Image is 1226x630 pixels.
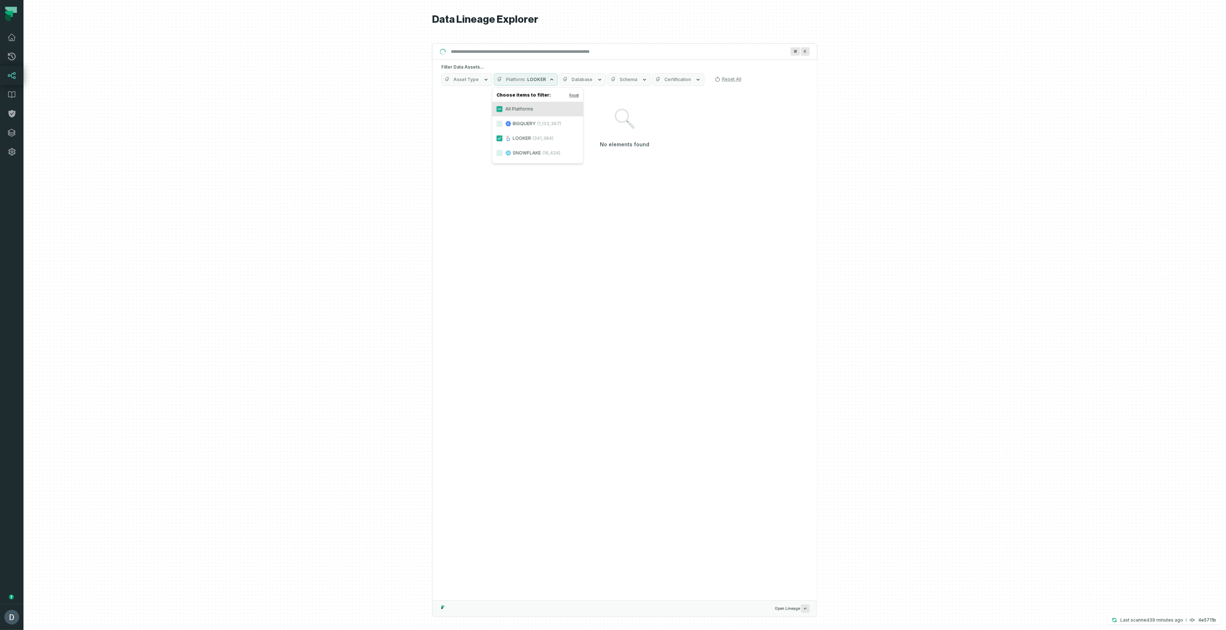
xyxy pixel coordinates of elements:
button: Schema [607,73,651,86]
span: (16,424) [543,150,561,156]
label: SNOWFLAKE [492,146,583,160]
img: avatar of Daniel Lahyani [4,610,19,624]
span: Press ⌘ + K to focus the search bar [791,47,800,56]
button: All Platforms [497,106,503,112]
span: (1,133,367) [537,121,561,127]
h1: Data Lineage Explorer [432,13,817,26]
span: Asset Type [453,77,479,83]
span: (341,384) [533,135,554,141]
span: Press ↵ to add a new Data Asset to the graph [801,604,810,613]
button: Last scanned[DATE] 12:21:13 PM4e5711b [1107,616,1220,624]
button: PlatformLOOKER [494,73,558,86]
button: BIGQUERY(1,133,367) [497,121,503,127]
button: Certification [652,73,704,86]
span: LOOKER [527,77,546,83]
h4: 4e5711b [1198,618,1216,622]
button: SNOWFLAKE(16,424) [497,150,503,156]
h4: Choose items to filter: [492,91,583,102]
span: Open Lineage [775,604,810,613]
button: LOOKER(341,384) [497,135,503,141]
span: Schema [620,77,637,83]
h5: Filter Data Assets... [441,64,808,70]
span: Certification [664,77,691,83]
span: Platform [506,77,526,83]
relative-time: Sep 25, 2025, 12:21 PM GMT+3 [1149,617,1183,623]
label: BIGQUERY [492,116,583,131]
div: Tooltip anchor [8,594,15,600]
button: Database [559,73,606,86]
span: Press ⌘ + K to focus the search bar [801,47,810,56]
button: Reset All [712,73,744,85]
h4: No elements found [600,141,650,148]
button: Asset Type [441,73,492,86]
label: LOOKER [492,131,583,146]
span: Database [572,77,592,83]
div: Suggestions [433,90,817,600]
label: All Platforms [492,102,583,116]
button: Reset [569,92,579,98]
p: Last scanned [1120,616,1183,624]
